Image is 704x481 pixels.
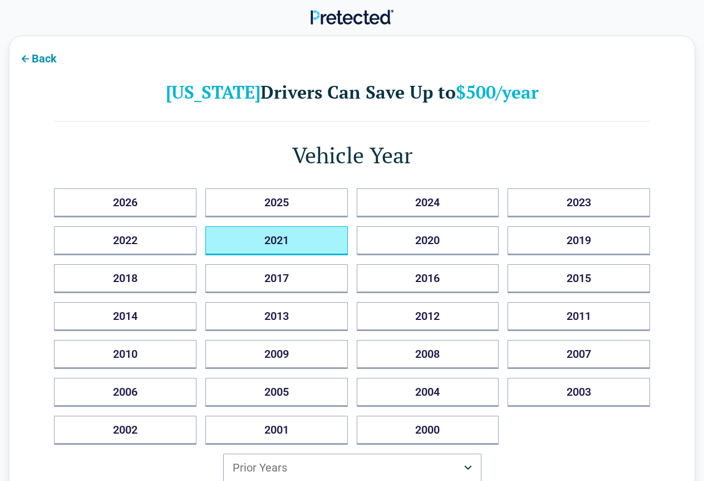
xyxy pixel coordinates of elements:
[205,226,348,255] button: 2021
[54,302,196,331] button: 2014
[205,416,348,445] button: 2001
[205,378,348,407] button: 2005
[357,378,499,407] button: 2004
[9,45,66,70] button: Back
[166,80,260,104] b: [US_STATE]
[508,264,650,293] button: 2015
[508,340,650,369] button: 2007
[54,139,650,171] h1: Vehicle Year
[54,264,196,293] button: 2018
[54,226,196,255] button: 2022
[357,302,499,331] button: 2012
[357,416,499,445] button: 2000
[54,340,196,369] button: 2010
[508,226,650,255] button: 2019
[357,340,499,369] button: 2008
[456,80,539,104] b: $500/year
[508,302,650,331] button: 2011
[357,226,499,255] button: 2020
[54,416,196,445] button: 2002
[508,188,650,217] button: 2023
[205,302,348,331] button: 2013
[54,188,196,217] button: 2026
[205,264,348,293] button: 2017
[357,188,499,217] button: 2024
[54,81,650,103] h2: Drivers Can Save Up to
[357,264,499,293] button: 2016
[205,188,348,217] button: 2025
[205,340,348,369] button: 2009
[508,378,650,407] button: 2003
[54,378,196,407] button: 2006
